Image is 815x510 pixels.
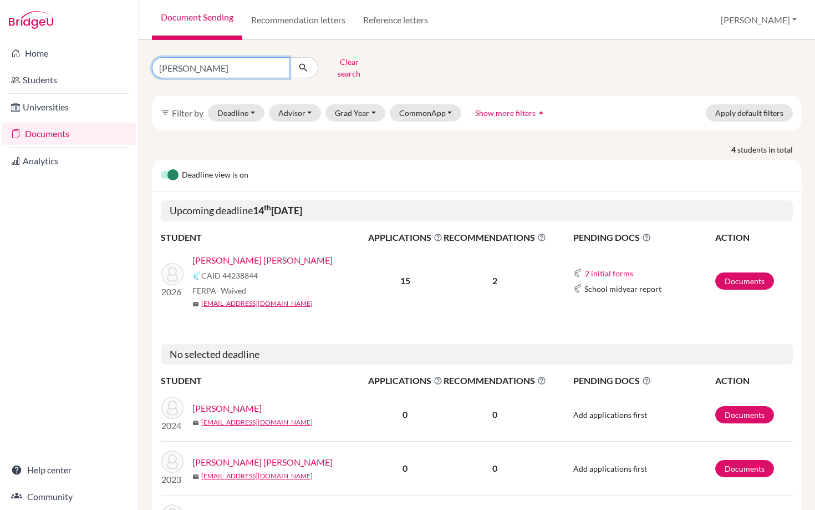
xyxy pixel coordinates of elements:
a: Universities [2,96,136,118]
button: Show more filtersarrow_drop_up [466,104,556,122]
th: STUDENT [161,230,368,245]
p: 2024 [161,419,184,432]
span: Deadline view is on [182,169,248,182]
img: Common App logo [192,271,201,280]
img: Bridge-U [9,11,53,29]
a: Analytics [2,150,136,172]
a: Documents [715,406,774,423]
span: CAID 44238844 [201,270,258,281]
b: 15 [400,275,410,286]
input: Find student by name... [152,57,289,78]
span: RECOMMENDATIONS [444,374,546,387]
span: Add applications first [573,410,647,420]
span: Filter by [172,108,203,118]
b: 14 [DATE] [253,204,302,216]
a: Documents [715,460,774,477]
span: Add applications first [573,464,647,473]
button: CommonApp [390,104,462,122]
a: Students [2,69,136,91]
strong: 4 [731,144,737,155]
p: 0 [444,462,546,475]
span: APPLICATIONS [368,374,442,387]
a: Community [2,486,136,508]
a: [EMAIL_ADDRESS][DOMAIN_NAME] [201,471,313,481]
a: Help center [2,459,136,481]
span: mail [192,420,199,426]
span: students in total [737,144,802,155]
th: ACTION [715,230,793,245]
button: Grad Year [325,104,385,122]
h5: Upcoming deadline [161,200,793,221]
p: 2 [444,274,546,287]
button: Apply default filters [706,104,793,122]
a: Documents [715,272,774,290]
span: mail [192,473,199,480]
span: - Waived [216,286,246,295]
sup: th [264,203,271,212]
a: Home [2,42,136,64]
span: RECOMMENDATIONS [444,231,546,244]
th: ACTION [715,373,793,388]
img: Common App logo [573,269,582,277]
h5: No selected deadline [161,344,793,365]
button: [PERSON_NAME] [716,9,802,31]
span: PENDING DOCS [573,231,715,244]
span: mail [192,301,199,307]
p: 2026 [161,285,184,299]
img: Matus Porras, Alejandro [161,263,184,285]
p: 0 [444,408,546,421]
span: School midyear report [584,283,661,295]
p: 2023 [161,473,184,486]
a: [PERSON_NAME] [192,402,262,415]
a: [EMAIL_ADDRESS][DOMAIN_NAME] [201,299,313,309]
a: [EMAIL_ADDRESS][DOMAIN_NAME] [201,417,313,427]
i: arrow_drop_up [536,107,547,118]
a: Documents [2,123,136,145]
b: 0 [403,409,407,420]
img: Common App logo [573,284,582,293]
button: 2 initial forms [584,267,634,280]
span: FERPA [192,285,246,296]
a: [PERSON_NAME] [PERSON_NAME] [192,254,333,267]
th: STUDENT [161,373,368,388]
a: [PERSON_NAME] [PERSON_NAME] [192,456,333,469]
span: APPLICATIONS [368,231,442,244]
img: Matus Zeledon, Ana [161,451,184,473]
button: Clear search [318,53,380,82]
span: PENDING DOCS [573,374,715,387]
img: Matus, Norman [161,397,184,419]
button: Advisor [269,104,322,122]
span: Show more filters [475,108,536,118]
b: 0 [403,463,407,473]
i: filter_list [161,108,170,117]
button: Deadline [208,104,264,122]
